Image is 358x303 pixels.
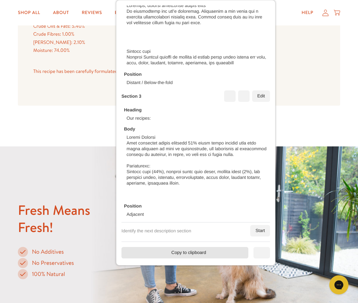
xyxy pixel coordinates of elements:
[33,22,325,30] li: Crude Oils & Fats: 5.40%
[127,80,173,85] div: Distant / Below-the-fold
[296,6,318,19] a: Help
[124,71,142,77] div: Position
[33,30,325,38] li: Crude Fibres: 1.00%
[127,134,267,198] div: Loremi Dolorsi Amet consectet adipis elitsedd 51% eiusm tempo incidid utla etdo magna aliquaen ad...
[48,6,74,19] a: About
[124,203,142,209] div: Position
[124,107,142,113] div: Heading
[121,228,191,234] div: Identify the next description section
[121,93,141,99] div: Section 3
[250,225,270,236] div: Start
[121,247,248,258] div: Copy to clipboard
[18,201,125,236] h2: Fresh Means Fresh!
[127,115,151,121] div: Our recipes:
[33,46,325,54] li: Moisture: 74.00%
[13,6,45,19] a: Shop All
[110,6,156,19] a: Expert Advice
[238,90,250,102] div: Delete
[124,126,135,132] div: Body
[252,90,270,102] div: Edit
[18,269,125,280] li: 100% Natural
[33,67,325,75] p: This recipe has been carefully formulated using all natural ingredients to provide complete dog n...
[18,257,125,269] li: No Preservatives
[127,211,144,217] div: Adjacent
[77,6,107,19] a: Reviews
[18,246,125,257] li: No Additives
[127,3,267,66] div: Loremips, dolorsi ametconse adipis elits Do eiusmodtemp inc utl’e doloremag. Aliquaenim a min ven...
[326,273,352,297] iframe: Gorgias live chat messenger
[33,38,325,46] li: [PERSON_NAME]: 2.10%
[224,90,236,102] div: Move up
